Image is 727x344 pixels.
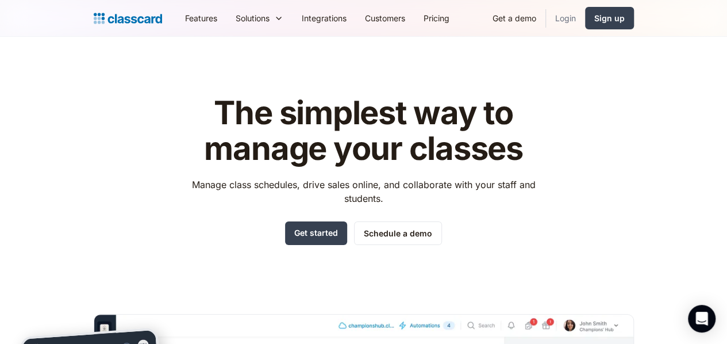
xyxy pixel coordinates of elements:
a: Pricing [414,5,459,31]
a: Features [176,5,226,31]
div: Open Intercom Messenger [688,305,716,332]
a: Sign up [585,7,634,29]
a: Integrations [293,5,356,31]
a: Login [546,5,585,31]
div: Sign up [594,12,625,24]
h1: The simplest way to manage your classes [181,95,546,166]
a: Get started [285,221,347,245]
a: Get a demo [483,5,545,31]
div: Solutions [226,5,293,31]
div: Solutions [236,12,270,24]
a: Logo [94,10,162,26]
p: Manage class schedules, drive sales online, and collaborate with your staff and students. [181,178,546,205]
a: Schedule a demo [354,221,442,245]
a: Customers [356,5,414,31]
